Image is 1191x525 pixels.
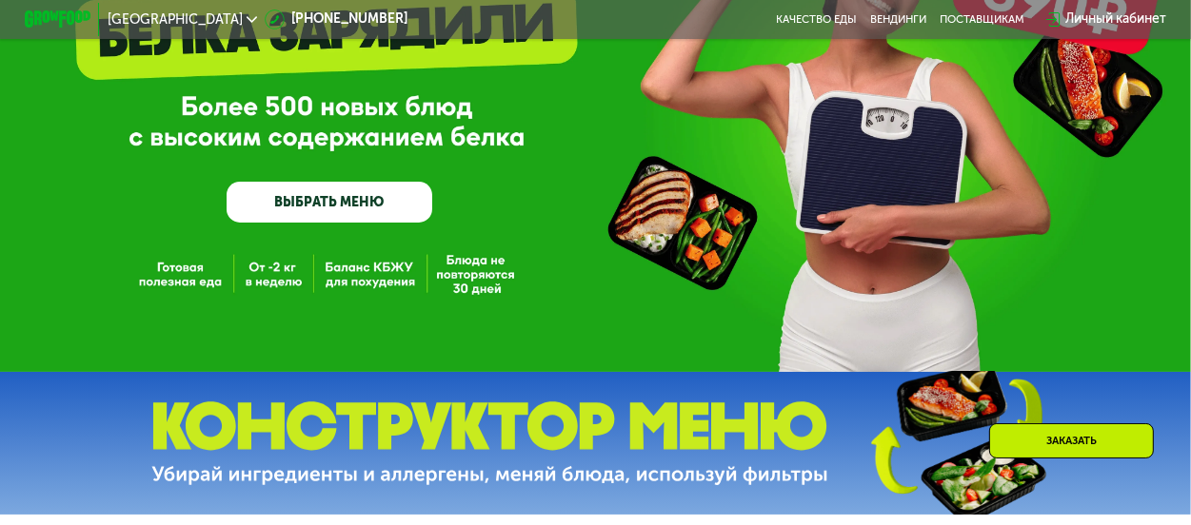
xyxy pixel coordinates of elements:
div: Заказать [989,423,1154,458]
a: Качество еды [777,13,858,27]
span: [GEOGRAPHIC_DATA] [108,13,243,27]
a: [PHONE_NUMBER] [265,10,407,29]
div: Личный кабинет [1065,10,1166,29]
a: Вендинги [871,13,927,27]
div: поставщикам [940,13,1024,27]
a: ВЫБРАТЬ МЕНЮ [227,182,432,223]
